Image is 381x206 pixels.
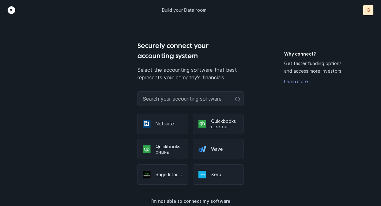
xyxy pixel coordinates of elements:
button: G [363,5,373,15]
p: Quickbooks [156,143,183,150]
div: Sage Intacct [137,164,188,185]
p: Quickbooks [211,118,238,124]
p: Wave [211,146,238,152]
a: Learn more [284,79,308,84]
p: Build your Data room [162,7,206,13]
p: G [367,7,370,13]
p: Get faster funding options and access more investors. [284,60,349,75]
div: QuickbooksOnline [137,139,188,159]
p: I’m not able to connect my software [150,197,231,205]
div: QuickbooksDesktop [193,114,244,134]
p: Select the accounting software that best represents your company's financials. [137,66,243,81]
p: Sage Intacct [156,171,183,178]
h4: Securely connect your accounting system [137,41,243,61]
h5: Why connect? [284,51,349,57]
div: Wave [193,139,244,159]
input: Search your accounting software [137,91,243,106]
div: Netsuite [137,114,188,134]
p: Desktop [211,124,238,130]
p: Netsuite [156,121,183,127]
p: Xero [211,171,238,178]
div: Xero [193,164,244,185]
p: Online [156,150,183,155]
